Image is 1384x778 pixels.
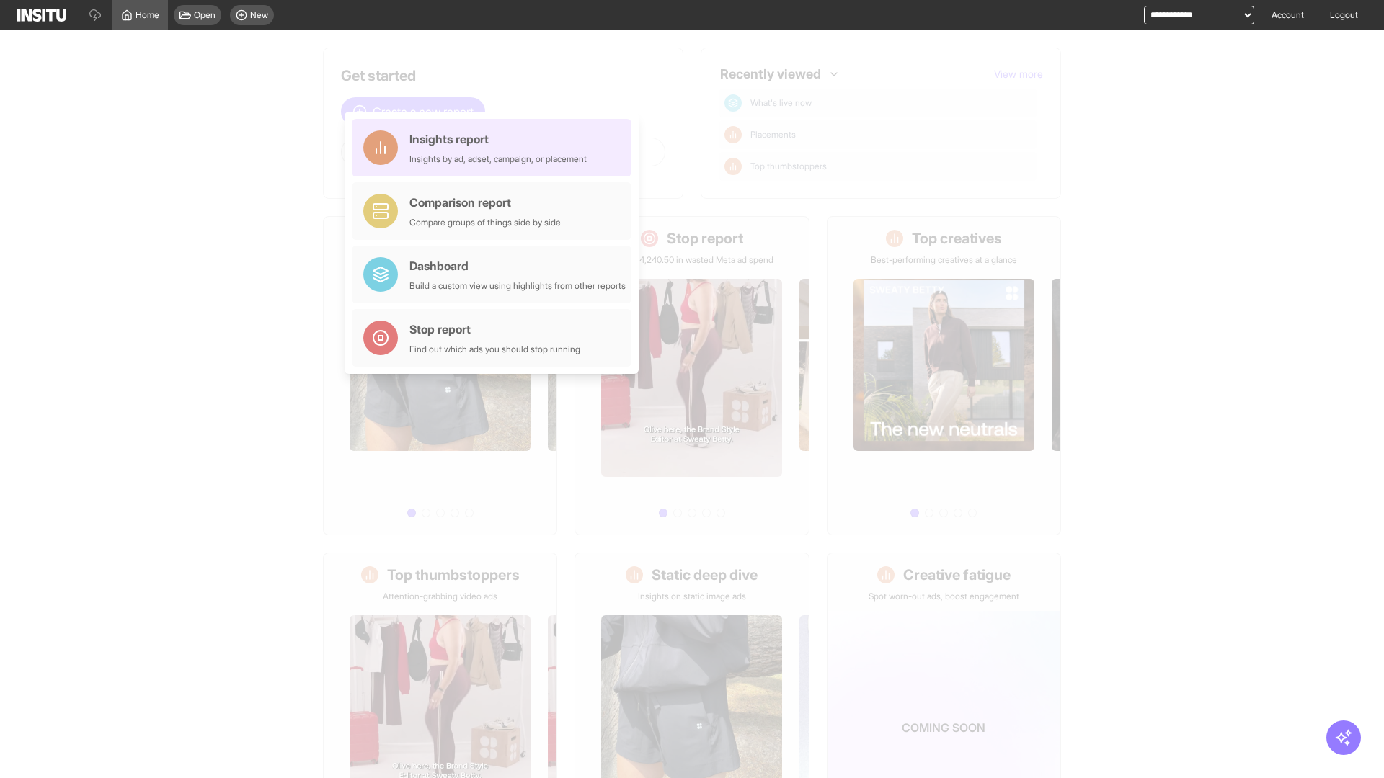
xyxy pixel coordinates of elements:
div: Build a custom view using highlights from other reports [409,280,626,292]
div: Stop report [409,321,580,338]
div: Insights by ad, adset, campaign, or placement [409,153,587,165]
span: New [250,9,268,21]
span: Open [194,9,216,21]
img: Logo [17,9,66,22]
div: Dashboard [409,257,626,274]
div: Comparison report [409,194,561,211]
div: Find out which ads you should stop running [409,344,580,355]
span: Home [136,9,159,21]
div: Compare groups of things side by side [409,217,561,228]
div: Insights report [409,130,587,148]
